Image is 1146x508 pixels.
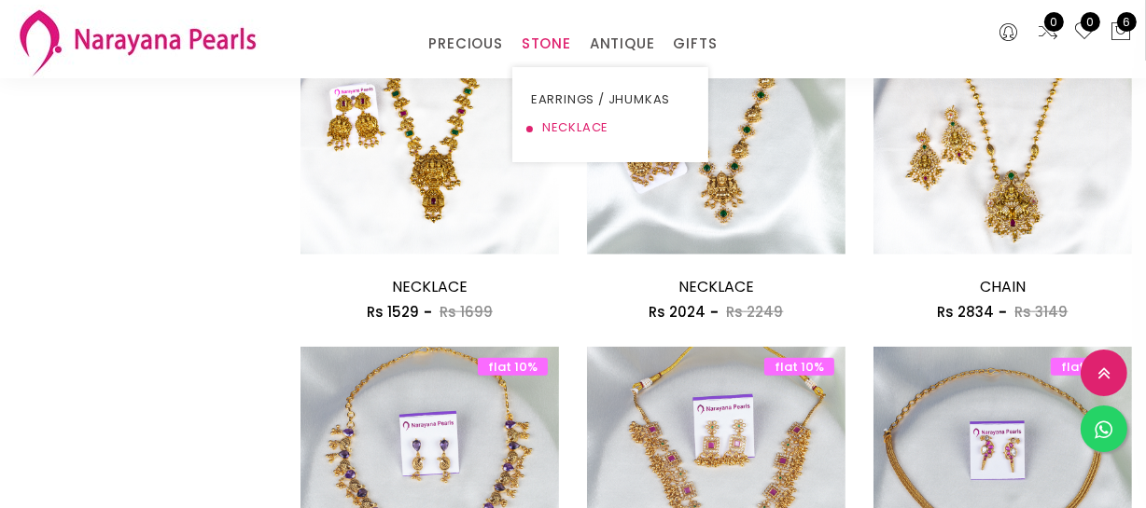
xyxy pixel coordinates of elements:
span: Rs 3149 [1014,302,1068,322]
span: Rs 1529 [367,302,419,322]
span: 0 [1044,12,1064,32]
a: EARRINGS / JHUMKAS [531,86,690,114]
span: Rs 1699 [440,302,493,322]
a: PRECIOUS [428,30,502,58]
span: Rs 2834 [937,302,994,322]
a: CHAIN [980,276,1026,297]
a: 0 [1037,21,1059,45]
span: 0 [1081,12,1100,32]
span: 6 [1117,12,1137,32]
span: flat 10% [478,358,548,376]
a: NECKLACE [531,114,690,142]
a: NECKLACE [678,276,754,297]
span: flat 10% [1051,358,1121,376]
a: GIFTS [673,30,717,58]
a: 0 [1073,21,1096,45]
span: Rs 2249 [726,302,783,322]
button: 6 [1110,21,1132,45]
span: Rs 2024 [649,302,706,322]
span: flat 10% [764,358,834,376]
a: STONE [522,30,571,58]
a: ANTIQUE [590,30,655,58]
a: NECKLACE [392,276,468,297]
